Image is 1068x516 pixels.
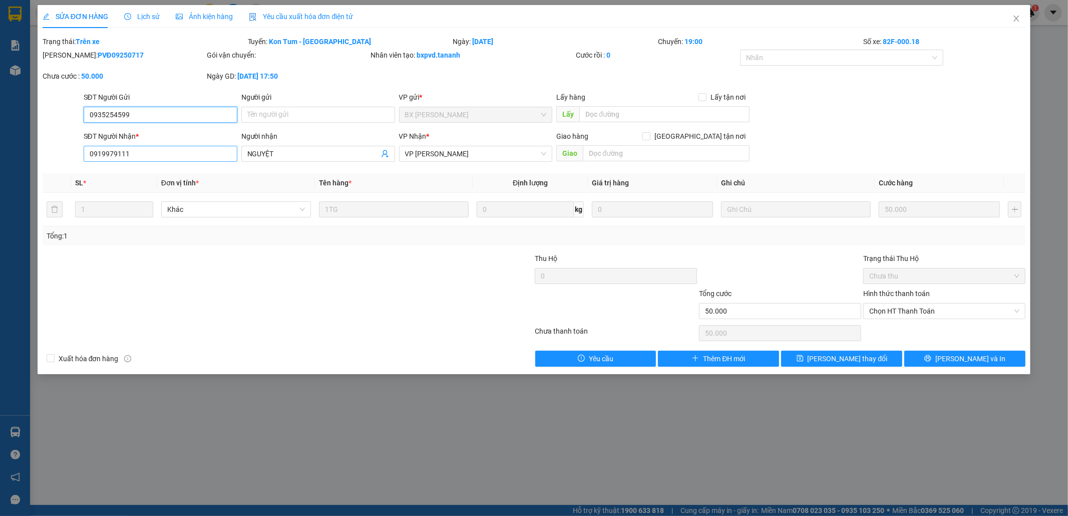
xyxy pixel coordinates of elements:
[935,353,1005,364] span: [PERSON_NAME] và In
[81,72,103,80] b: 50.000
[43,50,205,61] div: [PERSON_NAME]:
[43,13,108,21] span: SỬA ĐƠN HÀNG
[417,51,461,59] b: bxpvd.tananh
[513,179,548,187] span: Định lượng
[869,269,1019,284] span: Chưa thu
[1008,201,1021,217] button: plus
[47,201,63,217] button: delete
[241,131,395,142] div: Người nhận
[574,201,584,217] span: kg
[43,13,50,20] span: edit
[869,304,1019,319] span: Chọn HT Thanh Toán
[808,353,888,364] span: [PERSON_NAME] thay đổi
[399,132,427,140] span: VP Nhận
[592,179,629,187] span: Giá trị hàng
[167,202,305,217] span: Khác
[381,150,389,158] span: user-add
[161,179,199,187] span: Đơn vị tính
[658,351,779,367] button: plusThêm ĐH mới
[556,145,583,161] span: Giao
[247,36,452,47] div: Tuyến:
[699,290,732,298] span: Tổng cước
[650,131,750,142] span: [GEOGRAPHIC_DATA] tận nơi
[576,50,738,61] div: Cước rồi :
[1012,15,1020,23] span: close
[1002,5,1030,33] button: Close
[883,38,919,46] b: 82F-000.18
[862,36,1026,47] div: Số xe:
[863,253,1025,264] div: Trạng thái Thu Hộ
[592,201,713,217] input: 0
[84,131,237,142] div: SĐT Người Nhận
[579,106,750,122] input: Dọc đường
[371,50,574,61] div: Nhân viên tạo:
[176,13,183,20] span: picture
[98,51,144,59] b: PVĐ09250717
[249,13,353,21] span: Yêu cầu xuất hóa đơn điện tử
[42,36,247,47] div: Trạng thái:
[319,179,351,187] span: Tên hàng
[556,106,579,122] span: Lấy
[176,13,233,21] span: Ảnh kiện hàng
[249,13,257,21] img: icon
[405,146,547,161] span: VP Thành Thái
[535,254,557,263] span: Thu Hộ
[684,38,702,46] b: 19:00
[405,107,547,122] span: BX Phạm Văn Đồng
[692,355,699,363] span: plus
[207,71,369,82] div: Ngày GD:
[452,36,657,47] div: Ngày:
[399,92,553,103] div: VP gửi
[269,38,372,46] b: Kon Tum - [GEOGRAPHIC_DATA]
[556,132,588,140] span: Giao hàng
[578,355,585,363] span: exclamation-circle
[879,201,1000,217] input: 0
[924,355,931,363] span: printer
[904,351,1025,367] button: printer[PERSON_NAME] và In
[84,92,237,103] div: SĐT Người Gửi
[879,179,913,187] span: Cước hàng
[319,201,469,217] input: VD: Bàn, Ghế
[706,92,750,103] span: Lấy tận nơi
[797,355,804,363] span: save
[781,351,902,367] button: save[PERSON_NAME] thay đổi
[241,92,395,103] div: Người gửi
[43,71,205,82] div: Chưa cước :
[556,93,585,101] span: Lấy hàng
[721,201,871,217] input: Ghi Chú
[535,351,656,367] button: exclamation-circleYêu cầu
[703,353,745,364] span: Thêm ĐH mới
[583,145,750,161] input: Dọc đường
[606,51,610,59] b: 0
[76,38,100,46] b: Trên xe
[657,36,862,47] div: Chuyến:
[47,230,412,241] div: Tổng: 1
[75,179,83,187] span: SL
[589,353,613,364] span: Yêu cầu
[717,173,875,193] th: Ghi chú
[207,50,369,61] div: Gói vận chuyển:
[237,72,278,80] b: [DATE] 17:50
[534,326,698,343] div: Chưa thanh toán
[55,353,123,364] span: Xuất hóa đơn hàng
[124,355,131,362] span: info-circle
[863,290,930,298] label: Hình thức thanh toán
[124,13,131,20] span: clock-circle
[124,13,160,21] span: Lịch sử
[473,38,494,46] b: [DATE]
